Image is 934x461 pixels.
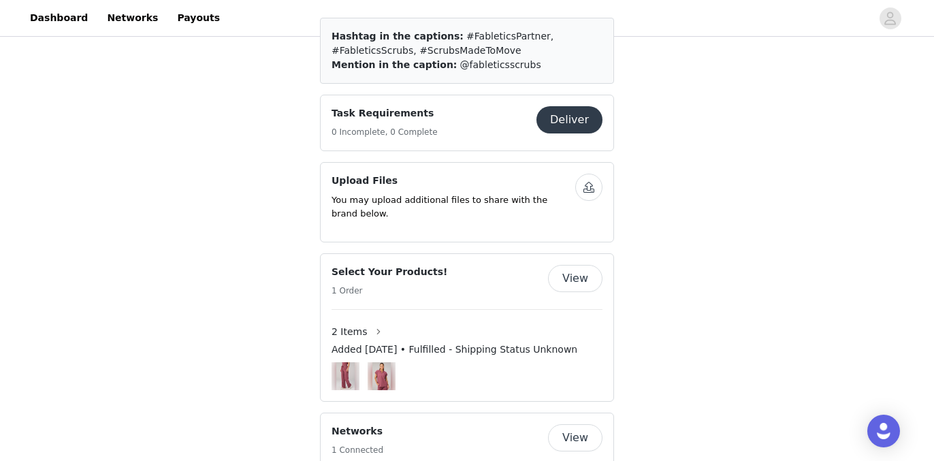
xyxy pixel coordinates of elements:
button: View [548,424,602,451]
a: Dashboard [22,3,96,33]
img: Evolve 3-Pocket Scrub Top in Moonlight Mauve [372,362,391,390]
h5: 1 Connected [332,444,383,456]
img: Image Background Blur [368,359,396,394]
a: Networks [99,3,166,33]
img: Image Background Blur [332,359,359,394]
p: You may upload additional files to share with the brand below. [332,193,575,220]
button: Deliver [536,106,602,133]
h5: 0 Incomplete, 0 Complete [332,126,438,138]
h4: Task Requirements [332,106,438,121]
span: @fableticsscrubs [460,59,541,70]
button: View [548,265,602,292]
h4: Upload Files [332,174,575,188]
div: Select Your Products! [320,253,614,402]
div: Open Intercom Messenger [867,415,900,447]
h4: Select Your Products! [332,265,447,279]
span: Hashtag in the captions: [332,31,464,42]
div: Task Requirements [320,95,614,151]
span: Added [DATE] • Fulfilled - Shipping Status Unknown [332,343,577,357]
img: High-Rise Wide Leg Scrub Pant in Moonlight Mauve [336,362,355,390]
span: Mention in the caption: [332,59,457,70]
h4: Networks [332,424,383,439]
div: avatar [884,7,897,29]
h5: 1 Order [332,285,447,297]
span: 2 Items [332,325,368,339]
a: Payouts [169,3,228,33]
